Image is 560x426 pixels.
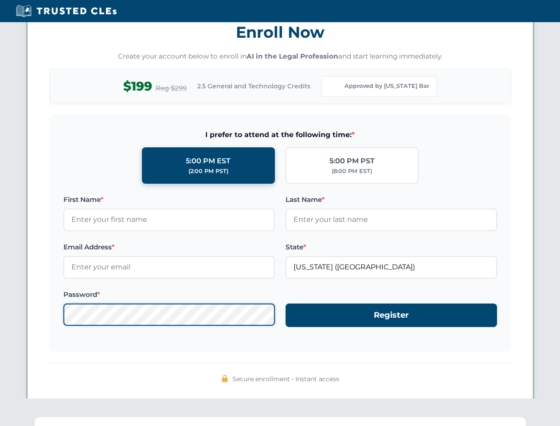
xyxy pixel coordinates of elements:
span: I prefer to attend at the following time: [63,129,497,141]
img: Trusted CLEs [13,4,119,18]
button: Register [286,304,497,327]
label: Password [63,289,275,300]
h3: Enroll Now [49,18,511,46]
div: (2:00 PM PST) [188,167,228,176]
label: State [286,242,497,252]
label: Last Name [286,194,497,205]
div: 5:00 PM EST [186,155,231,167]
img: 🔒 [221,375,228,382]
div: 5:00 PM PST [329,155,375,167]
input: Enter your first name [63,209,275,231]
strong: AI in the Legal Profession [247,52,338,60]
span: 2.5 General and Technology Credits [197,81,310,91]
div: (8:00 PM EST) [332,167,372,176]
label: Email Address [63,242,275,252]
label: First Name [63,194,275,205]
input: Enter your last name [286,209,497,231]
input: Enter your email [63,256,275,278]
span: Approved by [US_STATE] Bar [345,82,429,91]
span: Secure enrollment • Instant access [232,374,339,384]
span: $199 [123,76,152,96]
img: Florida Bar [329,80,341,93]
span: Reg $299 [156,83,187,94]
input: Florida (FL) [286,256,497,278]
p: Create your account below to enroll in and start learning immediately. [49,51,511,62]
